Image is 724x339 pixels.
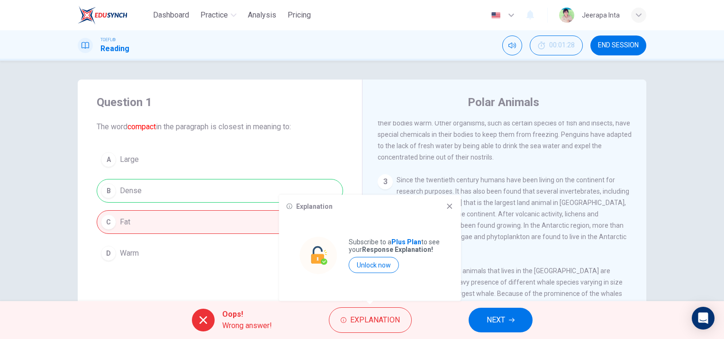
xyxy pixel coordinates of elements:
[490,12,502,19] img: en
[502,36,522,55] div: Mute
[97,95,343,110] h4: Question 1
[153,9,189,21] span: Dashboard
[468,95,539,110] h4: Polar Animals
[598,42,639,49] span: END SESSION
[288,9,311,21] span: Pricing
[530,36,583,55] div: Hide
[222,320,272,331] span: Wrong answer!
[350,313,400,327] span: Explanation
[378,176,629,252] span: Since the twentieth century humans have been living on the continent for research purposes. It ha...
[349,238,441,253] p: Subscribe to a to see your
[549,42,575,49] span: 00:01:28
[378,174,393,189] div: 3
[100,36,116,43] span: TOEFL®
[127,122,156,131] font: compact
[78,6,127,25] img: EduSynch logo
[296,203,333,210] h6: Explanation
[349,257,399,273] button: Unlock now
[362,246,433,253] strong: Response Explanation!
[378,85,632,161] span: In the [GEOGRAPHIC_DATA], many of the animals have layers of fat to insulate and protect them fro...
[692,307,715,330] div: Open Intercom Messenger
[559,8,574,23] img: Profile picture
[248,9,276,21] span: Analysis
[200,9,228,21] span: Practice
[487,313,505,327] span: NEXT
[582,9,620,21] div: Jeerapa Inta
[222,309,272,320] span: Oops!
[391,238,421,246] strong: Plus Plan
[100,43,129,54] h1: Reading
[97,121,343,133] span: The word in the paragraph is closest in meaning to:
